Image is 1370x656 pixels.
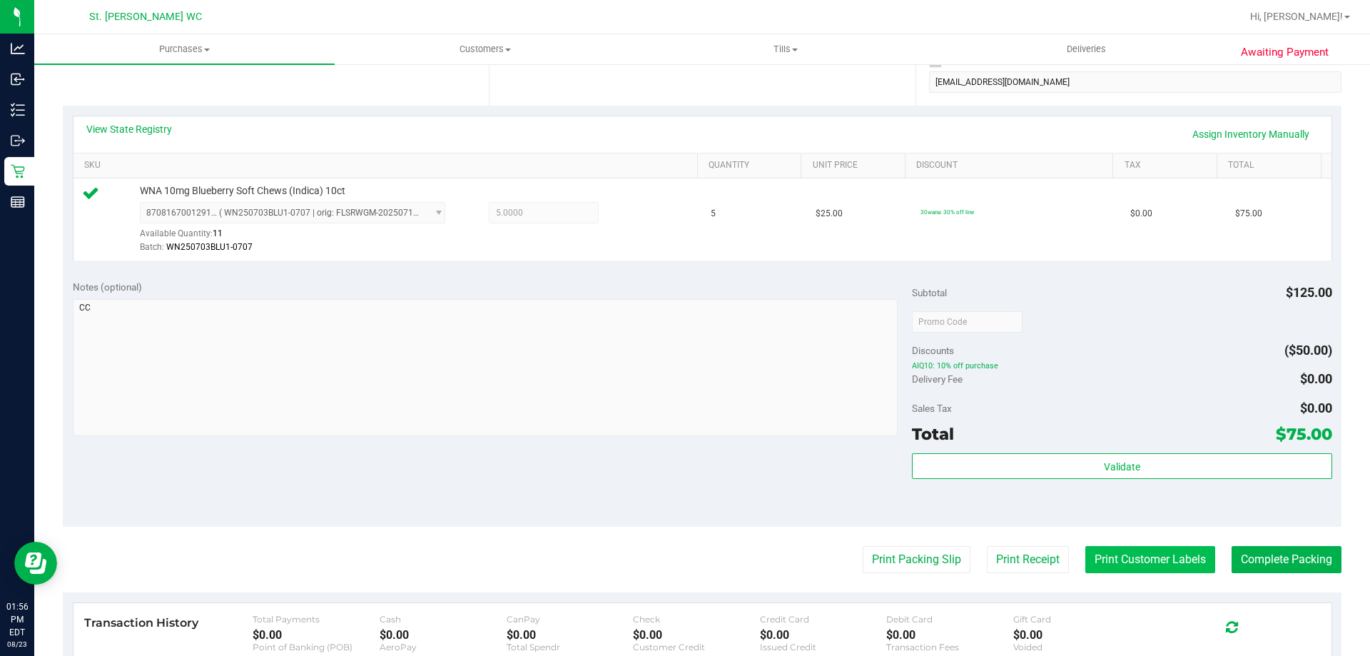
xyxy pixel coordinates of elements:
[11,41,25,56] inline-svg: Analytics
[1232,546,1341,573] button: Complete Packing
[709,160,796,171] a: Quantity
[760,628,887,642] div: $0.00
[633,614,760,625] div: Check
[140,242,164,252] span: Batch:
[335,34,635,64] a: Customers
[1284,343,1332,358] span: ($50.00)
[140,223,461,251] div: Available Quantity:
[912,338,954,363] span: Discounts
[1047,43,1125,56] span: Deliveries
[1276,424,1332,444] span: $75.00
[73,281,142,293] span: Notes (optional)
[84,160,691,171] a: SKU
[11,195,25,209] inline-svg: Reports
[34,43,335,56] span: Purchases
[886,628,1013,642] div: $0.00
[1250,11,1343,22] span: Hi, [PERSON_NAME]!
[1286,285,1332,300] span: $125.00
[633,628,760,642] div: $0.00
[1013,614,1140,625] div: Gift Card
[14,542,57,585] iframe: Resource center
[11,103,25,117] inline-svg: Inventory
[912,361,1331,371] span: AIQ10: 10% off purchase
[1104,461,1140,473] span: Validate
[886,614,1013,625] div: Debit Card
[1300,400,1332,415] span: $0.00
[1235,207,1262,221] span: $75.00
[6,639,28,650] p: 08/23
[86,122,172,136] a: View State Registry
[912,424,954,444] span: Total
[1130,207,1152,221] span: $0.00
[912,311,1023,333] input: Promo Code
[253,628,380,642] div: $0.00
[89,11,202,23] span: St. [PERSON_NAME] WC
[711,207,716,221] span: 5
[11,164,25,178] inline-svg: Retail
[1125,160,1212,171] a: Tax
[635,34,935,64] a: Tills
[11,133,25,148] inline-svg: Outbound
[912,403,952,414] span: Sales Tax
[253,642,380,652] div: Point of Banking (POB)
[1085,546,1215,573] button: Print Customer Labels
[11,72,25,86] inline-svg: Inbound
[6,600,28,639] p: 01:56 PM EDT
[507,628,634,642] div: $0.00
[507,642,634,652] div: Total Spendr
[813,160,900,171] a: Unit Price
[380,642,507,652] div: AeroPay
[636,43,935,56] span: Tills
[1228,160,1315,171] a: Total
[380,614,507,625] div: Cash
[920,208,974,216] span: 30wana: 30% off line
[886,642,1013,652] div: Transaction Fees
[987,546,1069,573] button: Print Receipt
[936,34,1237,64] a: Deliveries
[912,287,947,298] span: Subtotal
[335,43,634,56] span: Customers
[760,642,887,652] div: Issued Credit
[1183,122,1319,146] a: Assign Inventory Manually
[916,160,1107,171] a: Discount
[912,453,1331,479] button: Validate
[863,546,970,573] button: Print Packing Slip
[34,34,335,64] a: Purchases
[507,614,634,625] div: CanPay
[1013,642,1140,652] div: Voided
[253,614,380,625] div: Total Payments
[166,242,253,252] span: WN250703BLU1-0707
[1300,371,1332,386] span: $0.00
[816,207,843,221] span: $25.00
[1241,44,1329,61] span: Awaiting Payment
[380,628,507,642] div: $0.00
[140,184,345,198] span: WNA 10mg Blueberry Soft Chews (Indica) 10ct
[213,228,223,238] span: 11
[912,373,963,385] span: Delivery Fee
[760,614,887,625] div: Credit Card
[633,642,760,652] div: Customer Credit
[1013,628,1140,642] div: $0.00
